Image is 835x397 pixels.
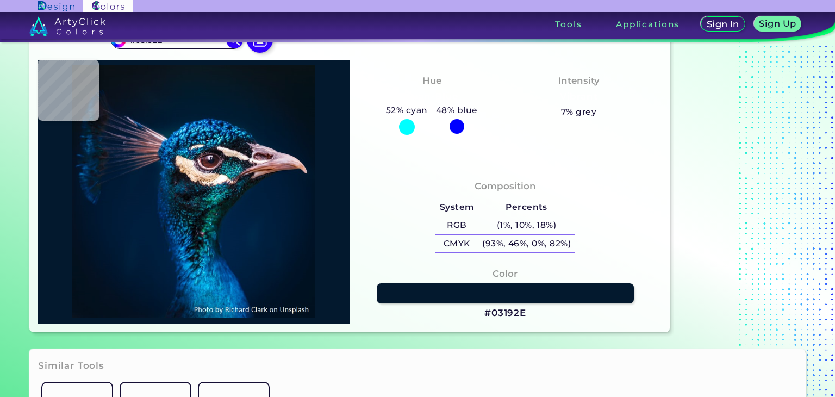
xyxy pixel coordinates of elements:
h5: Sign Up [761,20,795,28]
h3: Tools [555,20,582,28]
h5: 48% blue [432,103,482,117]
img: ArtyClick Design logo [38,1,74,11]
h5: RGB [435,216,478,234]
h4: Composition [475,178,536,194]
h4: Hue [422,73,441,89]
h4: Intensity [558,73,600,89]
img: logo_artyclick_colors_white.svg [29,16,106,36]
h4: Color [493,266,518,282]
h5: System [435,199,478,216]
h3: Vibrant [555,90,602,103]
h5: 7% grey [561,105,596,119]
h3: Applications [616,20,680,28]
h5: (1%, 10%, 18%) [478,216,575,234]
a: Sign Up [756,17,799,31]
h5: (93%, 46%, 0%, 82%) [478,235,575,253]
h5: CMYK [435,235,478,253]
img: img_pavlin.jpg [43,65,344,318]
h3: Cyan-Blue [401,90,463,103]
h3: Similar Tools [38,359,104,373]
h5: 52% cyan [382,103,432,117]
h3: #03192E [484,307,526,320]
h5: Percents [478,199,575,216]
h5: Sign In [708,20,738,28]
a: Sign In [703,17,743,31]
